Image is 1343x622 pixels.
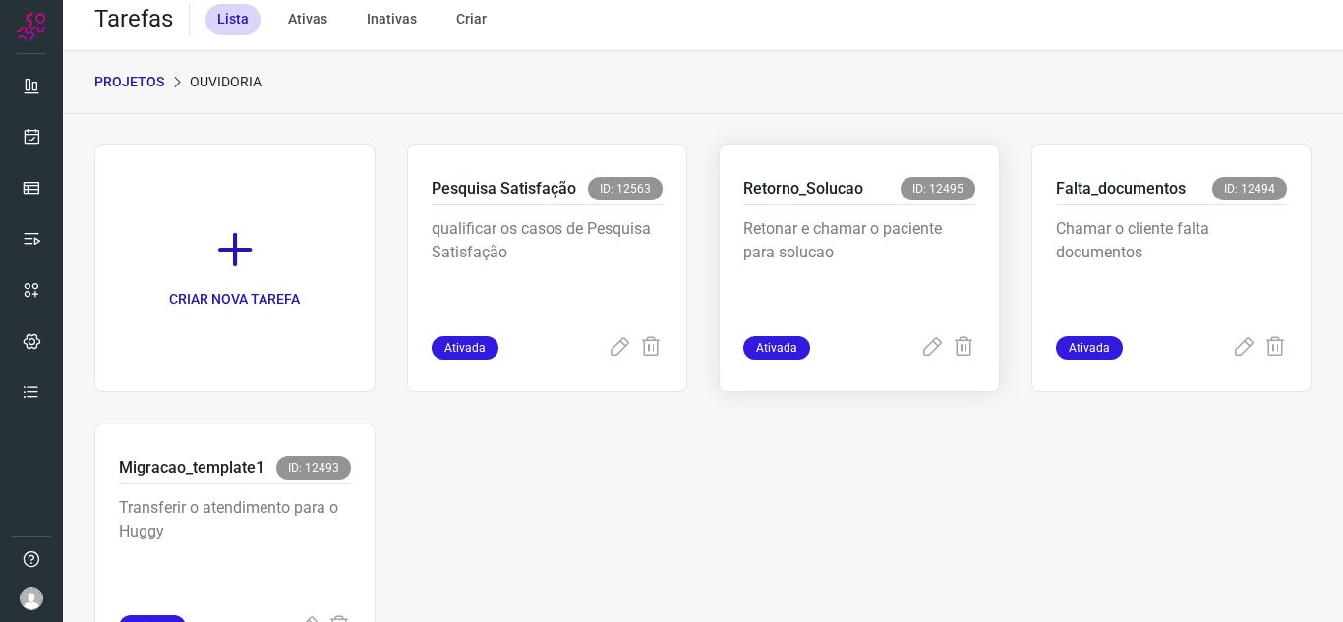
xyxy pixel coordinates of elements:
[17,12,46,41] img: Logo
[432,177,576,200] p: Pesquisa Satisfação
[94,144,376,392] a: CRIAR NOVA TAREFA
[119,456,264,480] p: Migracao_template1
[276,4,339,35] div: Ativas
[205,4,261,35] div: Lista
[432,336,498,360] span: Ativada
[743,217,975,315] p: Retonar e chamar o paciente para solucao
[1212,177,1287,200] span: ID: 12494
[901,177,975,200] span: ID: 12495
[94,5,173,33] h2: Tarefas
[169,289,300,310] p: CRIAR NOVA TAREFA
[190,72,262,92] p: Ouvidoria
[743,336,810,360] span: Ativada
[743,177,863,200] p: Retorno_Solucao
[276,456,351,480] span: ID: 12493
[444,4,498,35] div: Criar
[1056,177,1186,200] p: Falta_documentos
[432,217,664,315] p: qualificar os casos de Pesquisa Satisfação
[1056,217,1288,315] p: Chamar o cliente falta documentos
[355,4,429,35] div: Inativas
[94,72,164,92] p: PROJETOS
[588,177,663,200] span: ID: 12563
[20,587,43,610] img: avatar-user-boy.jpg
[119,496,351,594] p: Transferir o atendimento para o Huggy
[1056,336,1123,360] span: Ativada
